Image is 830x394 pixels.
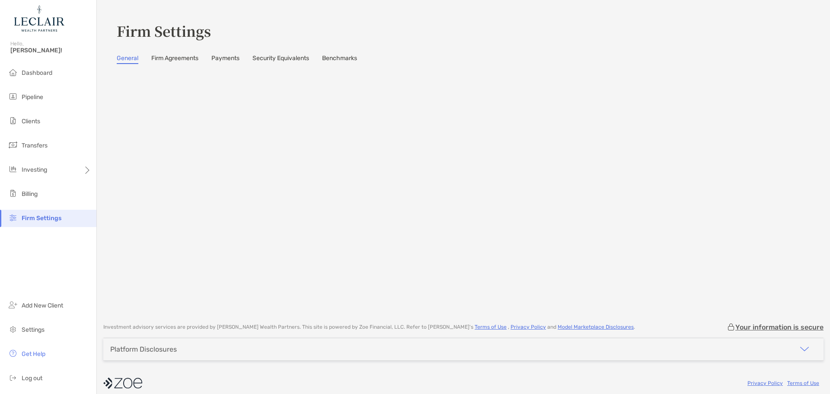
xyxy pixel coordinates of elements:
div: Platform Disclosures [110,345,177,353]
img: transfers icon [8,140,18,150]
a: Privacy Policy [747,380,783,386]
img: icon arrow [799,344,810,354]
p: Investment advisory services are provided by [PERSON_NAME] Wealth Partners . This site is powered... [103,324,635,330]
img: company logo [103,374,142,393]
img: clients icon [8,115,18,126]
a: Payments [211,54,239,64]
a: Firm Agreements [151,54,198,64]
span: Dashboard [22,69,52,77]
span: Log out [22,375,42,382]
h3: Firm Settings [117,21,820,41]
span: Firm Settings [22,215,61,222]
span: Investing [22,166,47,173]
a: Benchmarks [322,54,357,64]
img: add_new_client icon [8,300,18,310]
img: billing icon [8,188,18,199]
span: Get Help [22,350,45,358]
img: Zoe Logo [10,3,67,35]
span: Add New Client [22,302,63,309]
img: firm-settings icon [8,212,18,223]
span: Clients [22,118,40,125]
img: dashboard icon [8,67,18,77]
a: Security Equivalents [252,54,309,64]
img: pipeline icon [8,91,18,102]
img: settings icon [8,324,18,334]
a: Privacy Policy [511,324,546,330]
img: logout icon [8,372,18,383]
span: Settings [22,326,45,333]
a: Terms of Use [787,380,819,386]
a: Model Marketplace Disclosures [558,324,634,330]
img: get-help icon [8,348,18,359]
a: Terms of Use [475,324,507,330]
img: investing icon [8,164,18,174]
span: Transfers [22,142,48,149]
span: Pipeline [22,93,43,101]
span: Billing [22,190,38,198]
span: [PERSON_NAME]! [10,47,91,54]
p: Your information is secure [735,323,824,331]
a: General [117,54,138,64]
